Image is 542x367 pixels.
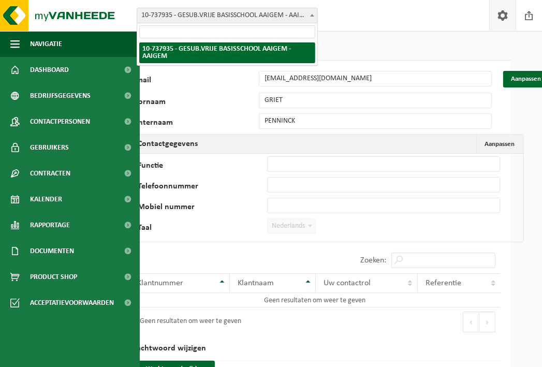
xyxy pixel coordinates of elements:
span: Aanpassen [485,141,515,148]
span: Klantnaam [238,279,274,287]
span: Nederlands [268,219,315,233]
input: E-mail [259,71,492,86]
button: Aanpassen [476,135,522,153]
span: Contactpersonen [30,109,90,135]
span: Dashboard [30,57,69,83]
label: Achternaam [129,119,259,129]
h2: Wachtwoord wijzigen [129,336,501,361]
span: Acceptatievoorwaarden [30,290,114,316]
span: Kalender [30,186,62,212]
span: Product Shop [30,264,77,290]
label: E-mail [129,76,259,87]
span: 10-737935 - GESUB.VRIJE BASISSCHOOL AAIGEM - AAIGEM [137,8,317,23]
span: Klantnummer [137,279,183,287]
span: Navigatie [30,31,62,57]
span: 10-737935 - GESUB.VRIJE BASISSCHOOL AAIGEM - AAIGEM [137,8,318,23]
li: 10-737935 - GESUB.VRIJE BASISSCHOOL AAIGEM - AAIGEM [139,42,315,63]
label: Telefoonnummer [138,182,267,193]
td: Geen resultaten om weer te geven [129,293,501,307]
span: Bedrijfsgegevens [30,83,91,109]
span: Documenten [30,238,74,264]
label: Voornaam [129,98,259,108]
span: Contracten [30,160,70,186]
label: Zoeken: [360,257,386,265]
span: Nederlands [267,218,316,234]
label: Taal [138,224,267,234]
span: Uw contactrol [324,279,371,287]
span: Referentie [426,279,461,287]
label: Mobiel nummer [138,203,267,213]
button: Next [479,312,495,332]
span: Gebruikers [30,135,69,160]
span: Rapportage [30,212,70,238]
div: Geen resultaten om weer te geven [135,313,241,331]
label: Functie [138,162,267,172]
button: Previous [463,312,479,332]
h2: Contactgegevens [130,135,206,153]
